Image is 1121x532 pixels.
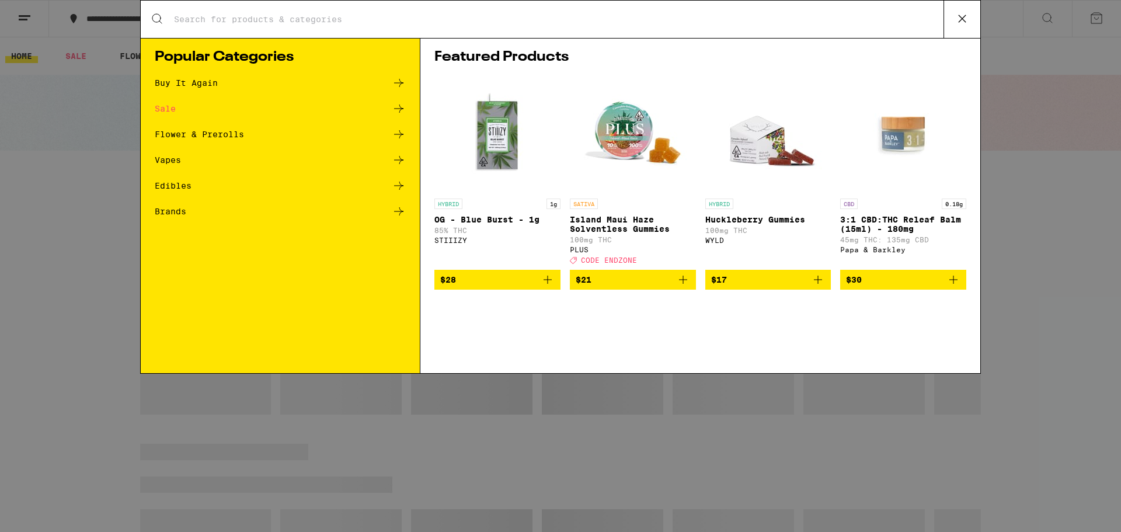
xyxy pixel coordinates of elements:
[434,76,560,270] a: Open page for OG - Blue Burst - 1g from STIIIZY
[434,215,560,224] p: OG - Blue Burst - 1g
[434,237,560,244] div: STIIIZY
[173,14,944,25] input: Search for products & categories
[434,50,966,64] h1: Featured Products
[155,156,181,164] div: Vapes
[155,130,244,138] div: Flower & Prerolls
[155,127,406,141] a: Flower & Prerolls
[155,50,406,64] h1: Popular Categories
[570,236,696,244] p: 100mg THC
[705,215,831,224] p: Huckleberry Gummies
[840,246,966,253] div: Papa & Barkley
[705,270,831,290] button: Add to bag
[846,275,862,284] span: $30
[434,270,560,290] button: Add to bag
[155,79,218,87] div: Buy It Again
[942,199,966,209] p: 0.18g
[576,275,591,284] span: $21
[155,102,406,116] a: Sale
[7,8,84,18] span: Hi. Need any help?
[155,153,406,167] a: Vapes
[155,76,406,90] a: Buy It Again
[570,270,696,290] button: Add to bag
[155,182,192,190] div: Edibles
[705,227,831,234] p: 100mg THC
[705,199,733,209] p: HYBRID
[840,199,858,209] p: CBD
[155,179,406,193] a: Edibles
[570,246,696,253] div: PLUS
[575,76,691,193] img: PLUS - Island Maui Haze Solventless Gummies
[155,207,186,215] div: Brands
[705,237,831,244] div: WYLD
[840,215,966,234] p: 3:1 CBD:THC Releaf Balm (15ml) - 180mg
[155,105,176,113] div: Sale
[434,227,560,234] p: 85% THC
[711,275,727,284] span: $17
[155,204,406,218] a: Brands
[570,215,696,234] p: Island Maui Haze Solventless Gummies
[546,199,560,209] p: 1g
[440,275,456,284] span: $28
[709,76,826,193] img: WYLD - Huckleberry Gummies
[840,270,966,290] button: Add to bag
[581,256,637,264] span: CODE ENDZONE
[840,76,966,270] a: Open page for 3:1 CBD:THC Releaf Balm (15ml) - 180mg from Papa & Barkley
[434,199,462,209] p: HYBRID
[570,199,598,209] p: SATIVA
[705,76,831,270] a: Open page for Huckleberry Gummies from WYLD
[845,76,962,193] img: Papa & Barkley - 3:1 CBD:THC Releaf Balm (15ml) - 180mg
[570,76,696,270] a: Open page for Island Maui Haze Solventless Gummies from PLUS
[439,76,556,193] img: STIIIZY - OG - Blue Burst - 1g
[840,236,966,244] p: 45mg THC: 135mg CBD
